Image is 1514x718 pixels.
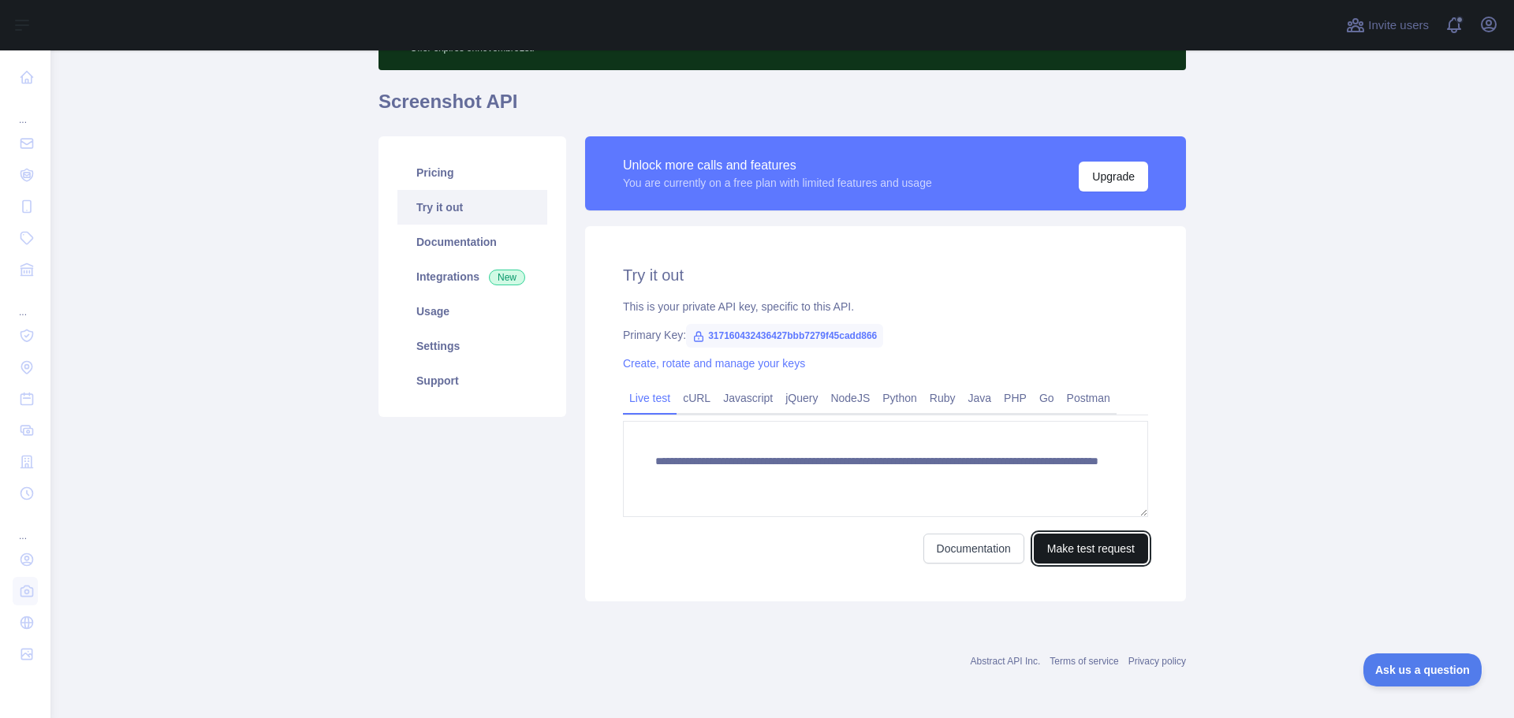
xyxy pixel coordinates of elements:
div: ... [13,287,38,318]
div: You are currently on a free plan with limited features and usage [623,175,932,191]
button: Make test request [1034,534,1148,564]
iframe: Toggle Customer Support [1363,653,1482,686]
a: Integrations New [397,259,547,294]
a: Terms of service [1050,656,1118,667]
div: ... [13,95,38,126]
a: Ruby [923,385,962,411]
a: Live test [623,385,677,411]
a: Create, rotate and manage your keys [623,357,805,370]
a: Javascript [717,385,779,411]
div: This is your private API key, specific to this API. [623,299,1148,314]
h2: Try it out [623,264,1148,286]
a: Support [397,363,547,398]
a: Python [876,385,923,411]
a: Usage [397,294,547,329]
a: Pricing [397,155,547,190]
div: Primary Key: [623,327,1148,343]
a: Documentation [397,225,547,259]
div: ... [13,511,38,542]
a: Documentation [923,534,1024,564]
span: 317160432436427bbb7279f45cadd866 [686,324,883,348]
a: PHP [998,385,1033,411]
button: Upgrade [1079,162,1148,192]
span: New [489,270,525,285]
h1: Screenshot API [378,89,1186,127]
a: Settings [397,329,547,363]
button: Invite users [1343,13,1432,38]
a: Java [962,385,998,411]
span: Invite users [1368,17,1429,35]
a: Privacy policy [1128,656,1186,667]
a: Try it out [397,190,547,225]
a: Abstract API Inc. [971,656,1041,667]
div: Unlock more calls and features [623,156,932,175]
a: cURL [677,385,717,411]
a: Go [1033,385,1061,411]
a: jQuery [779,385,824,411]
a: Postman [1061,385,1117,411]
a: NodeJS [824,385,876,411]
